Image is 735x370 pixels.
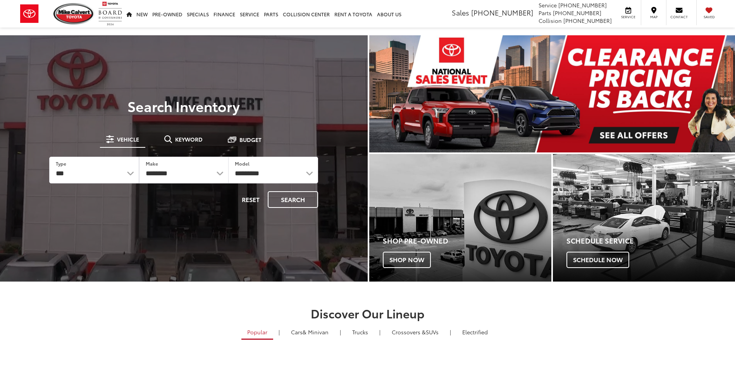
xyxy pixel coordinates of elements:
[701,14,718,19] span: Saved
[369,154,551,282] a: Shop Pre-Owned Shop Now
[338,328,343,336] li: |
[539,9,551,17] span: Parts
[239,137,262,142] span: Budget
[146,160,158,167] label: Make
[448,328,453,336] li: |
[33,98,335,114] h3: Search Inventory
[53,3,95,24] img: Mike Calvert Toyota
[456,325,494,339] a: Electrified
[539,17,562,24] span: Collision
[553,154,735,282] a: Schedule Service Schedule Now
[117,137,139,142] span: Vehicle
[369,154,551,282] div: Toyota
[620,14,637,19] span: Service
[539,1,557,9] span: Service
[452,7,469,17] span: Sales
[285,325,334,339] a: Cars
[235,191,266,208] button: Reset
[268,191,318,208] button: Search
[645,14,662,19] span: Map
[386,325,444,339] a: SUVs
[303,328,329,336] span: & Minivan
[235,160,250,167] label: Model
[95,307,641,320] h2: Discover Our Lineup
[566,237,735,245] h4: Schedule Service
[346,325,374,339] a: Trucks
[383,252,431,268] span: Shop Now
[175,137,203,142] span: Keyword
[563,17,612,24] span: [PHONE_NUMBER]
[56,160,66,167] label: Type
[377,328,382,336] li: |
[392,328,426,336] span: Crossovers &
[277,328,282,336] li: |
[670,14,688,19] span: Contact
[471,7,533,17] span: [PHONE_NUMBER]
[553,154,735,282] div: Toyota
[558,1,607,9] span: [PHONE_NUMBER]
[383,237,551,245] h4: Shop Pre-Owned
[553,9,601,17] span: [PHONE_NUMBER]
[566,252,629,268] span: Schedule Now
[241,325,273,340] a: Popular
